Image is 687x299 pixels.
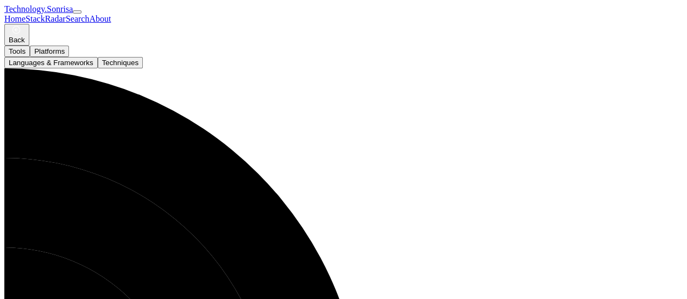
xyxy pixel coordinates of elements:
text: 17 [35,95,43,104]
a: Radar [45,14,66,23]
button: Languages & Frameworks [4,57,98,68]
a: About [89,14,111,23]
a: Search [66,14,90,23]
a: Stack [26,14,45,23]
text: 25 [57,290,65,298]
button: Tools [4,46,30,57]
text: 13 [253,233,261,242]
a: Technology.Sonrisa [4,4,73,14]
button: Toggle navigation [73,10,81,14]
button: Platforms [30,46,69,57]
button: Back [4,24,29,46]
a: Home [4,14,26,23]
text: 18 [122,222,130,231]
button: Techniques [98,57,143,68]
text: 3 [16,272,20,281]
text: 14 [153,235,162,244]
text: 4 [180,188,185,196]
